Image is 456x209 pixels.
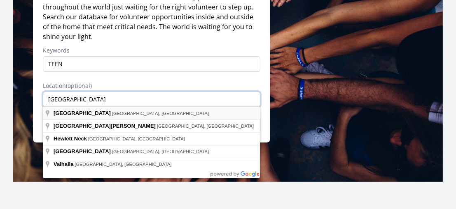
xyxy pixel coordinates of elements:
span: [GEOGRAPHIC_DATA] [54,110,111,116]
span: Valhalla [54,161,73,167]
span: (optional) [66,82,92,90]
input: Enter a location [43,92,260,107]
span: [GEOGRAPHIC_DATA], [GEOGRAPHIC_DATA] [75,162,171,167]
span: [GEOGRAPHIC_DATA], [GEOGRAPHIC_DATA] [157,124,254,129]
span: Hewlett Neck [54,136,87,142]
span: [GEOGRAPHIC_DATA] [54,148,111,154]
label: Location [43,82,260,90]
label: Keywords [43,46,260,55]
span: [GEOGRAPHIC_DATA][PERSON_NAME] [54,123,156,129]
span: [GEOGRAPHIC_DATA], [GEOGRAPHIC_DATA] [88,136,185,141]
span: [GEOGRAPHIC_DATA], [GEOGRAPHIC_DATA] [112,111,209,116]
span: [GEOGRAPHIC_DATA], [GEOGRAPHIC_DATA] [112,149,209,154]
